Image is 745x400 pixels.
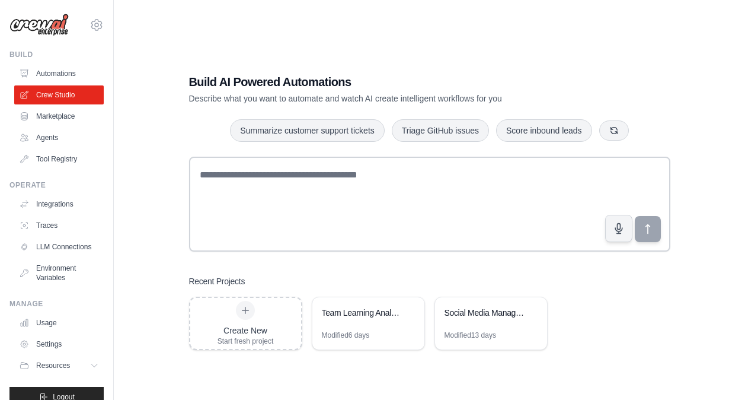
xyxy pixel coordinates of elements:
div: Build [9,50,104,59]
a: Tool Registry [14,150,104,169]
a: Usage [14,313,104,332]
button: Resources [14,356,104,375]
button: Click to speak your automation idea [605,215,632,242]
button: Summarize customer support tickets [230,119,384,142]
a: Settings [14,335,104,354]
iframe: Chat Widget [686,343,745,400]
div: Social Media Management Automation [445,307,526,319]
button: Get new suggestions [599,120,629,141]
a: Crew Studio [14,85,104,104]
a: Marketplace [14,107,104,126]
a: LLM Connections [14,237,104,256]
div: Start fresh project [218,336,274,346]
div: Modified 13 days [445,331,496,340]
a: Integrations [14,195,104,214]
div: Team Learning Analytics Automation [322,307,403,319]
h1: Build AI Powered Automations [189,74,587,90]
a: Agents [14,128,104,147]
div: Create New [218,325,274,336]
div: Operate [9,180,104,190]
a: Traces [14,216,104,235]
span: Resources [36,361,70,370]
a: Environment Variables [14,259,104,287]
button: Score inbound leads [496,119,592,142]
div: Modified 6 days [322,331,370,340]
a: Automations [14,64,104,83]
p: Describe what you want to automate and watch AI create intelligent workflows for you [189,93,587,104]
h3: Recent Projects [189,275,245,287]
div: Manage [9,299,104,309]
img: Logo [9,14,69,36]
button: Triage GitHub issues [392,119,489,142]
